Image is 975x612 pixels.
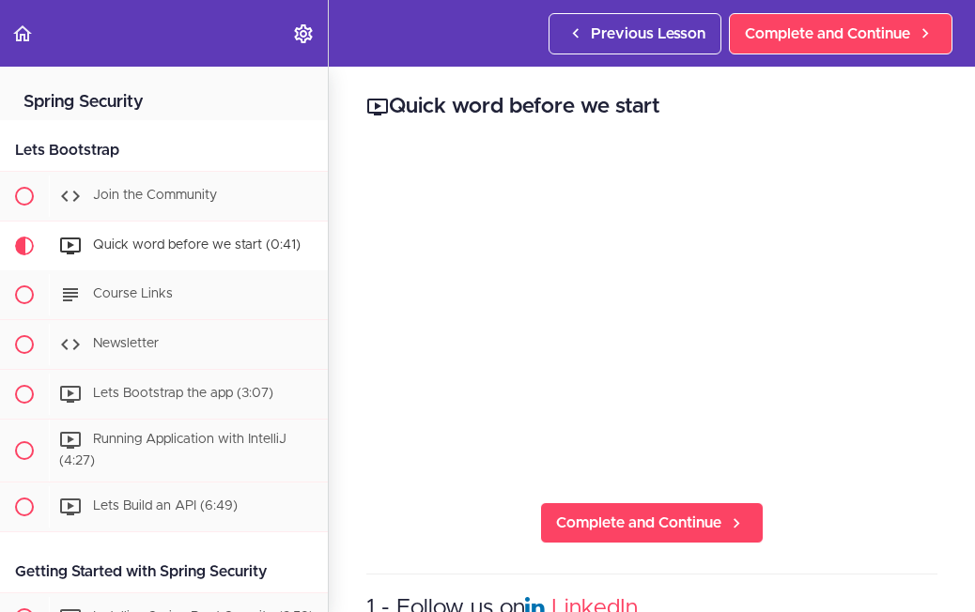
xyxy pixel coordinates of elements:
[366,91,937,123] h2: Quick word before we start
[729,13,952,54] a: Complete and Continue
[93,189,217,202] span: Join the Community
[93,499,238,513] span: Lets Build an API (6:49)
[292,23,315,45] svg: Settings Menu
[549,13,721,54] a: Previous Lesson
[59,433,286,467] span: Running Application with IntelliJ (4:27)
[745,23,910,45] span: Complete and Continue
[93,387,273,400] span: Lets Bootstrap the app (3:07)
[556,512,721,534] span: Complete and Continue
[591,23,705,45] span: Previous Lesson
[93,287,173,300] span: Course Links
[366,151,937,472] iframe: Video Player
[93,337,159,350] span: Newsletter
[11,23,34,45] svg: Back to course curriculum
[93,238,301,252] span: Quick word before we start (0:41)
[540,502,764,543] a: Complete and Continue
